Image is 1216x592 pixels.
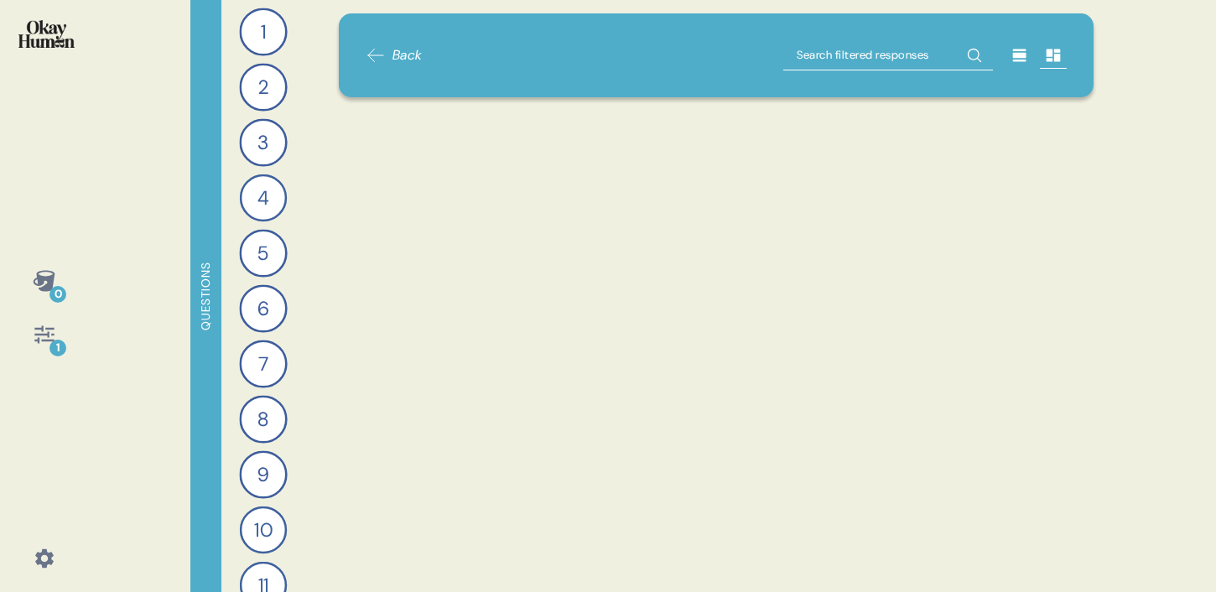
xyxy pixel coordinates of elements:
div: 7 [239,340,287,387]
input: Search filtered responses [783,40,993,70]
div: 2 [239,63,287,111]
span: Back [392,45,423,65]
div: 0 [49,286,66,303]
div: 10 [240,506,287,553]
div: 1 [49,340,66,356]
div: 9 [239,450,287,498]
img: okayhuman.3b1b6348.png [18,20,75,48]
div: 5 [239,229,287,277]
div: 4 [240,174,287,221]
div: 3 [239,118,287,166]
div: 6 [239,284,287,332]
div: 8 [239,395,287,443]
div: 1 [239,8,287,55]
